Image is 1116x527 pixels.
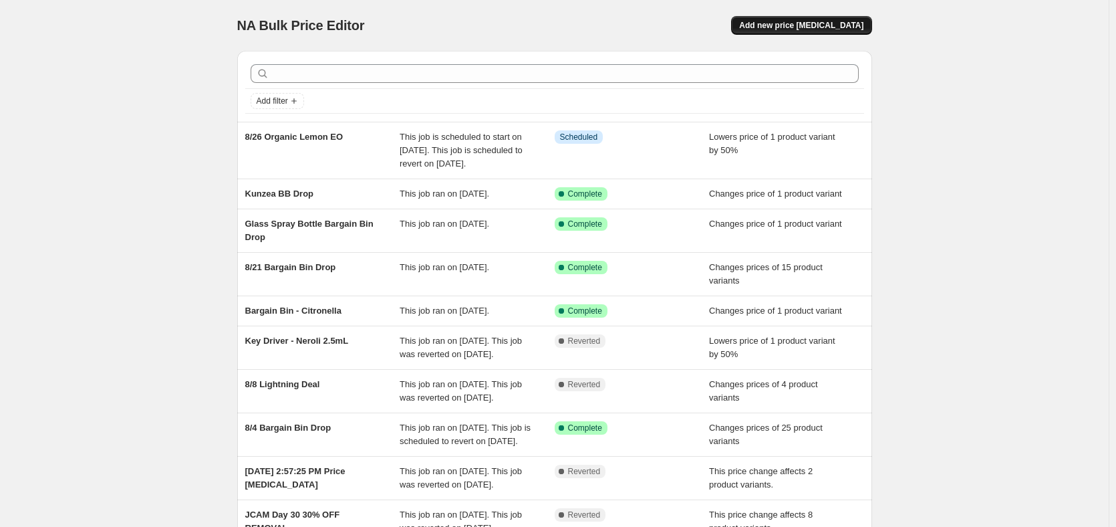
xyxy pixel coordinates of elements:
[568,306,602,316] span: Complete
[560,132,598,142] span: Scheduled
[568,423,602,433] span: Complete
[709,132,835,155] span: Lowers price of 1 product variant by 50%
[568,219,602,229] span: Complete
[245,262,336,272] span: 8/21 Bargain Bin Drop
[709,262,823,286] span: Changes prices of 15 product variants
[709,219,842,229] span: Changes price of 1 product variant
[400,379,522,403] span: This job ran on [DATE]. This job was reverted on [DATE].
[709,189,842,199] span: Changes price of 1 product variant
[400,189,489,199] span: This job ran on [DATE].
[709,336,835,359] span: Lowers price of 1 product variant by 50%
[400,262,489,272] span: This job ran on [DATE].
[400,423,531,446] span: This job ran on [DATE]. This job is scheduled to revert on [DATE].
[709,379,818,403] span: Changes prices of 4 product variants
[709,423,823,446] span: Changes prices of 25 product variants
[245,379,320,389] span: 8/8 Lightning Deal
[709,306,842,316] span: Changes price of 1 product variant
[257,96,288,106] span: Add filter
[245,336,349,346] span: Key Driver - Neroli 2.5mL
[568,189,602,199] span: Complete
[245,306,341,316] span: Bargain Bin - Citronella
[400,306,489,316] span: This job ran on [DATE].
[568,336,601,346] span: Reverted
[245,466,345,490] span: [DATE] 2:57:25 PM Price [MEDICAL_DATA]
[237,18,365,33] span: NA Bulk Price Editor
[245,423,331,433] span: 8/4 Bargain Bin Drop
[400,219,489,229] span: This job ran on [DATE].
[739,20,863,31] span: Add new price [MEDICAL_DATA]
[245,189,314,199] span: Kunzea BB Drop
[245,219,374,242] span: Glass Spray Bottle Bargain Bin Drop
[400,336,522,359] span: This job ran on [DATE]. This job was reverted on [DATE].
[251,93,304,109] button: Add filter
[400,132,523,169] span: This job is scheduled to start on [DATE]. This job is scheduled to revert on [DATE].
[568,262,602,273] span: Complete
[709,466,813,490] span: This price change affects 2 product variants.
[568,379,601,390] span: Reverted
[568,510,601,520] span: Reverted
[731,16,871,35] button: Add new price [MEDICAL_DATA]
[245,132,343,142] span: 8/26 Organic Lemon EO
[568,466,601,477] span: Reverted
[400,466,522,490] span: This job ran on [DATE]. This job was reverted on [DATE].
